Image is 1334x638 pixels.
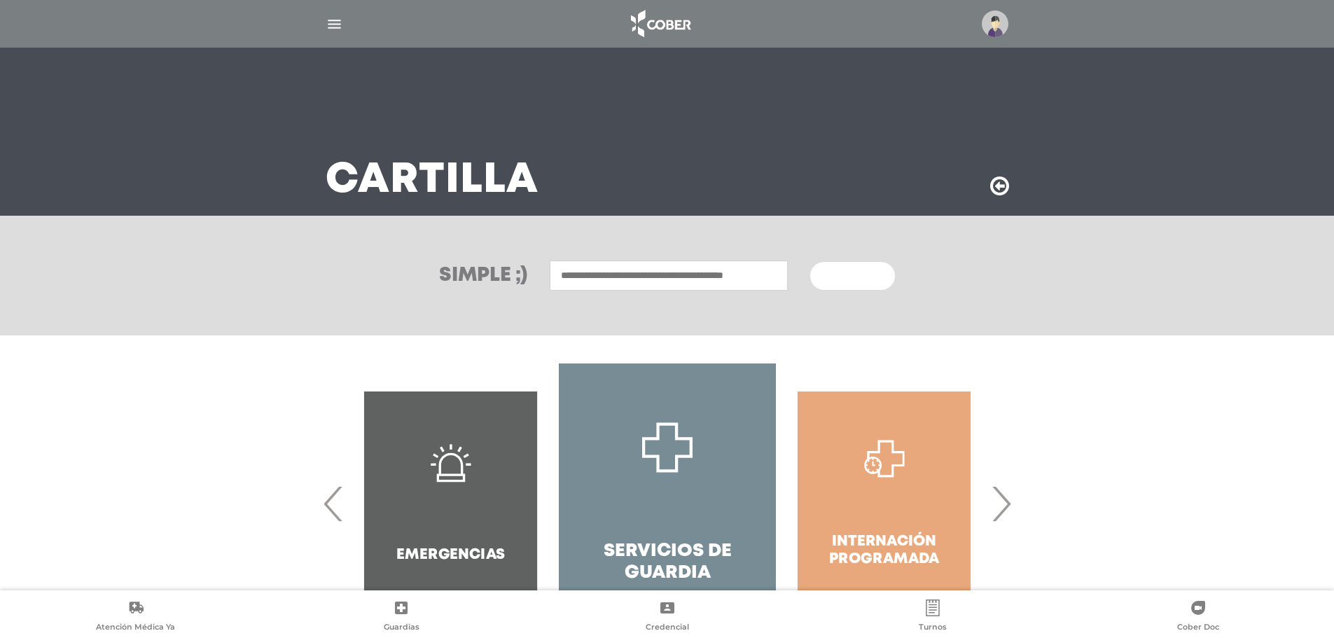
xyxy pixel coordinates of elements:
h4: Servicios de Guardia [584,541,750,584]
img: Cober_menu-lines-white.svg [326,15,343,33]
span: Buscar [827,272,868,282]
img: logo_cober_home-white.png [623,7,697,41]
a: Guardias [268,599,534,635]
button: Buscar [810,262,894,290]
a: Credencial [534,599,800,635]
a: Atención Médica Ya [3,599,268,635]
span: Turnos [919,622,947,634]
span: Previous [320,466,347,541]
a: Turnos [800,599,1065,635]
h3: Simple ;) [439,266,527,286]
span: Credencial [646,622,689,634]
h3: Cartilla [326,162,539,199]
span: Atención Médica Ya [96,622,175,634]
span: Next [987,466,1015,541]
span: Cober Doc [1177,622,1219,634]
img: profile-placeholder.svg [982,11,1008,37]
a: Cober Doc [1066,599,1331,635]
span: Guardias [384,622,419,634]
